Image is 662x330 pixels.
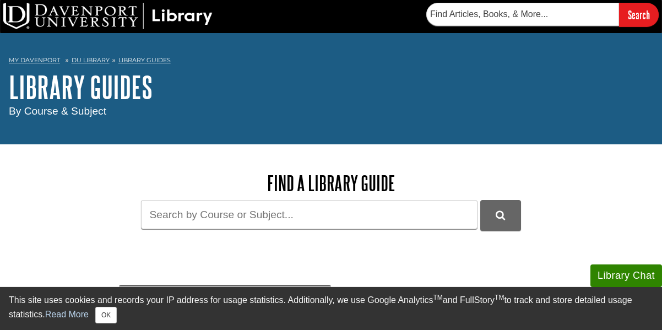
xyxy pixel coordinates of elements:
[480,200,521,230] button: DU Library Guides Search
[433,294,442,301] sup: TM
[331,285,543,309] a: Browse All Guides (A-Z)
[95,307,117,323] button: Close
[426,3,619,26] input: Find Articles, Books, & More...
[495,294,504,301] sup: TM
[45,310,89,319] a: Read More
[119,285,331,309] a: Courses & Subjects
[619,3,659,26] input: Search
[9,71,653,104] h1: Library Guides
[9,104,653,120] div: By Course & Subject
[119,172,543,194] h2: Find a Library Guide
[426,3,659,26] form: Searches DU Library's articles, books, and more
[9,53,653,71] nav: breadcrumb
[3,3,213,29] img: DU Library
[496,210,505,220] i: Search Library Guides
[590,264,662,287] button: Library Chat
[118,56,171,64] a: Library Guides
[141,200,477,229] input: Search by Course or Subject...
[72,56,110,64] a: DU Library
[9,56,60,65] a: My Davenport
[9,294,653,323] div: This site uses cookies and records your IP address for usage statistics. Additionally, we use Goo...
